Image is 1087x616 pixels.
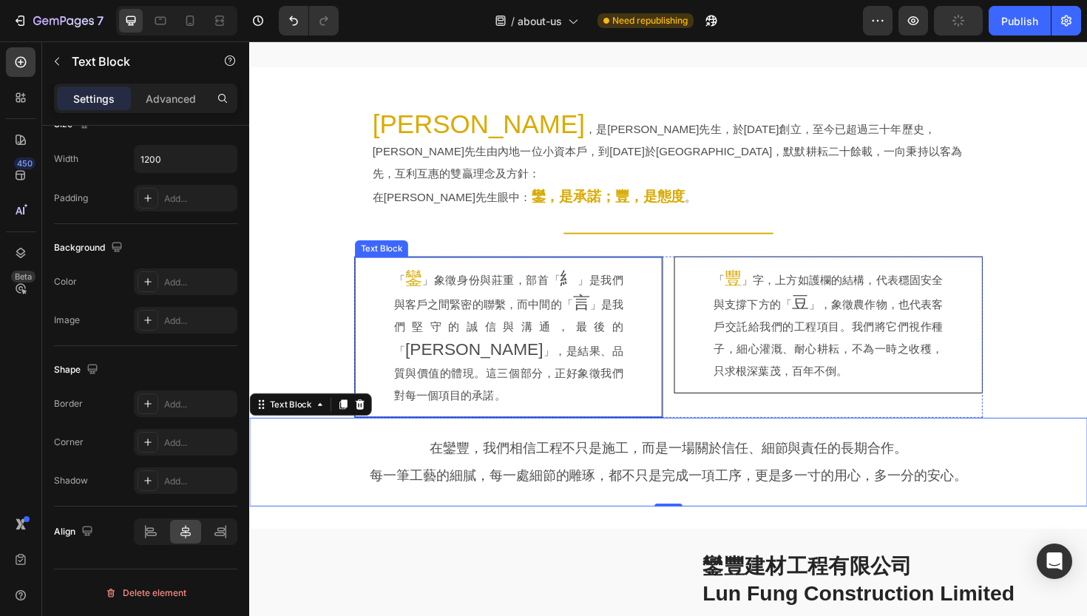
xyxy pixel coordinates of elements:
p: Settings [73,91,115,106]
p: Text Block [72,53,197,70]
div: Open Intercom Messenger [1037,544,1072,579]
span: 在鑾豐，我們相信工程不只是施工，而是一場關於信任、細節與責任的長期合作。 [191,423,697,439]
input: Auto [135,146,237,172]
div: Text Block [115,213,165,226]
div: Background [54,238,126,258]
div: Add... [164,398,234,411]
button: Delete element [54,581,237,605]
h2: 鑾豐建材工程有限公司 Lun Fung Construction Limited [478,540,876,600]
button: Publish [989,6,1051,35]
p: 「 」字，上方如護欄的結構，代表穩固安全與支撐下方的「 」，象徵農作物，也代表客戶交託給我們的工程項目。我們將它們視作種子，細心灌溉、耐心耕耘，不為一時之收穫，只求根深葉茂，百年不倒。 [492,239,735,362]
span: Need republishing [612,14,688,27]
div: Shape [54,360,101,380]
span: 豆 [575,266,592,286]
div: Beta [11,271,35,282]
div: Add... [164,314,234,328]
div: 450 [14,158,35,169]
div: Border [54,397,83,410]
div: Image [54,314,80,327]
div: Width [54,152,78,166]
p: 7 [97,12,104,30]
div: Delete element [105,584,186,602]
div: Publish [1001,13,1038,29]
div: Add... [164,276,234,289]
p: Advanced [146,91,196,106]
div: Corner [54,436,84,449]
div: Text Block [18,378,69,391]
span: 豐 [504,240,521,260]
span: 糹 [329,240,348,260]
strong: 鑾，是承諾；豐，是態度 [299,156,461,172]
span: 每一筆工藝的細膩，每一處細節的雕琢，都不只是完成一項工序，更是多一寸的用心，多一分的安心。 [128,452,760,467]
span: / [511,13,515,29]
button: 7 [6,6,110,35]
span: [PERSON_NAME] [165,316,311,336]
div: Align [54,522,96,542]
p: 「 」象徵身份與莊重，部首「 」是我們與客戶之間緊密的聯繫，而中間的「 」是我們堅守的誠信與溝通，最後的「 」，是結果、品質與價值的體現。這三個部分，正好象徵我們對每一個項目的承諾。 [153,239,396,387]
span: 言 [342,266,360,286]
div: Add... [164,436,234,450]
div: Add... [164,475,234,488]
span: 鑾 [165,240,183,260]
div: Color [54,275,77,288]
div: Padding [54,192,88,205]
span: about-us [518,13,562,29]
iframe: Design area [249,41,1087,616]
div: Shadow [54,474,88,487]
div: Add... [164,192,234,206]
div: Undo/Redo [279,6,339,35]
